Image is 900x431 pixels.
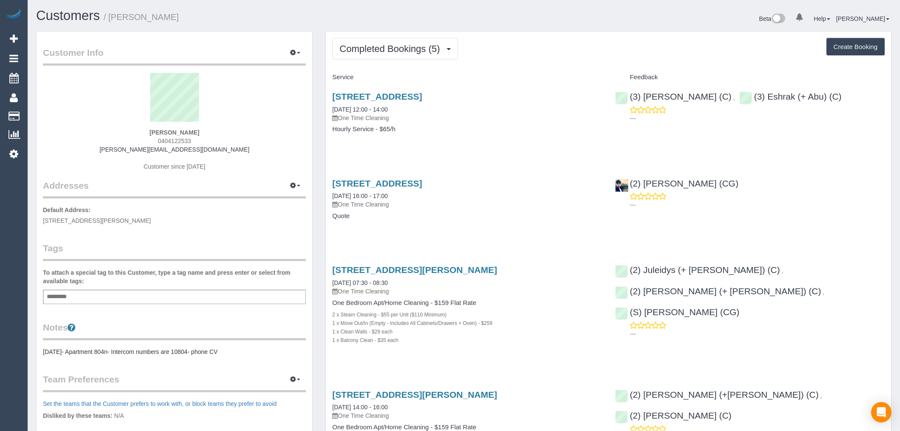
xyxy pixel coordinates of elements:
a: [STREET_ADDRESS] [332,92,422,101]
legend: Tags [43,242,306,261]
span: , [823,289,824,296]
span: 0404122533 [158,138,191,144]
a: [STREET_ADDRESS] [332,178,422,188]
strong: [PERSON_NAME] [149,129,199,136]
h4: Feedback [615,74,885,81]
small: 1 x Clean Walls - $29 each [332,329,393,335]
a: (3) Eshrak (+ Abu) (C) [739,92,842,101]
a: [DATE] 07:30 - 08:30 [332,279,387,286]
h4: Service [332,74,602,81]
p: One Time Cleaning [332,287,602,296]
a: [PERSON_NAME] [836,15,889,22]
a: (S) [PERSON_NAME] (CG) [615,307,740,317]
a: (2) [PERSON_NAME] (+ [PERSON_NAME]) (C) [615,286,821,296]
a: (2) Juleidys (+ [PERSON_NAME]) (C) [615,265,780,275]
a: Help [814,15,830,22]
a: [PERSON_NAME][EMAIL_ADDRESS][DOMAIN_NAME] [100,146,249,153]
small: / [PERSON_NAME] [104,12,179,22]
a: [DATE] 12:00 - 14:00 [332,106,387,113]
pre: [DATE]- Apartment 804n- Intercom numbers are 10804- phone CV [43,348,306,356]
img: New interface [771,14,785,25]
img: (2) Syed Razvi (CG) [615,179,628,192]
h4: Hourly Service - $65/h [332,126,602,133]
h4: One Bedroom Apt/Home Cleaning - $159 Flat Rate [332,424,602,431]
a: Beta [759,15,786,22]
p: One Time Cleaning [332,411,602,420]
small: 2 x Steam Cleaning - $55 per Unit ($110 Minimum) [332,312,446,318]
a: Set the teams that the Customer prefers to work with, or block teams they prefer to avoid [43,400,276,407]
a: Customers [36,8,100,23]
legend: Team Preferences [43,373,306,392]
p: --- [630,330,885,338]
span: , [820,392,822,399]
img: Automaid Logo [5,9,22,20]
p: One Time Cleaning [332,114,602,122]
button: Completed Bookings (5) [332,38,458,60]
span: , [733,94,735,101]
h4: One Bedroom Apt/Home Cleaning - $159 Flat Rate [332,299,602,307]
a: (2) [PERSON_NAME] (+[PERSON_NAME]) (C) [615,390,819,399]
a: [DATE] 16:00 - 17:00 [332,193,387,199]
a: (2) [PERSON_NAME] (C) [615,411,732,420]
small: 1 x Move Out/In (Empty - Includes All Cabinets/Drawers + Oven) - $259 [332,320,492,326]
span: Completed Bookings (5) [339,43,444,54]
span: N/A [114,412,124,419]
a: (3) [PERSON_NAME] (C) [615,92,732,101]
p: --- [630,201,885,209]
span: [STREET_ADDRESS][PERSON_NAME] [43,217,151,224]
label: Default Address: [43,206,91,214]
span: Customer since [DATE] [144,163,205,170]
div: Open Intercom Messenger [871,402,891,422]
a: [STREET_ADDRESS][PERSON_NAME] [332,265,497,275]
label: To attach a special tag to this Customer, type a tag name and press enter or select from availabl... [43,268,306,285]
h4: Quote [332,213,602,220]
span: , [782,267,783,274]
label: Disliked by these teams: [43,411,112,420]
legend: Customer Info [43,46,306,66]
legend: Notes [43,321,306,340]
small: 1 x Balcony Clean - $35 each [332,337,398,343]
p: One Time Cleaning [332,200,602,209]
a: [STREET_ADDRESS][PERSON_NAME] [332,390,497,399]
p: --- [630,114,885,123]
a: [DATE] 14:00 - 16:00 [332,404,387,411]
a: (2) [PERSON_NAME] (CG) [615,178,739,188]
button: Create Booking [826,38,885,56]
